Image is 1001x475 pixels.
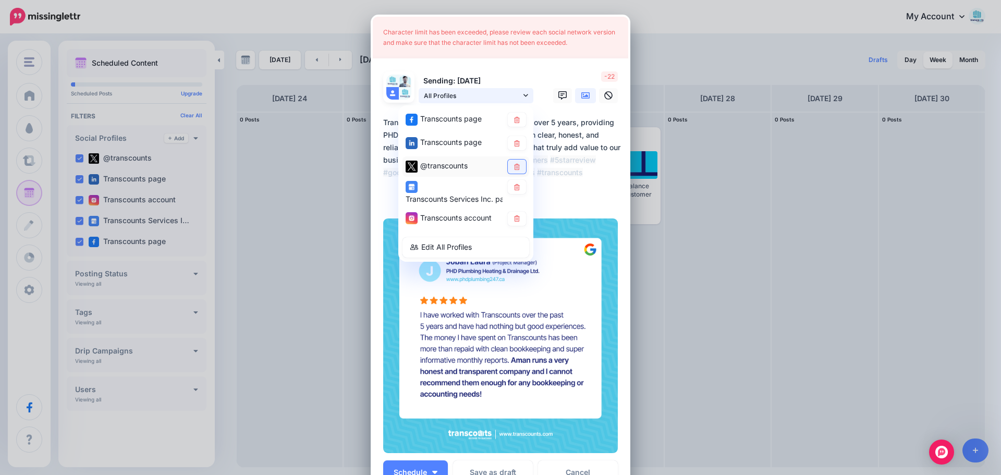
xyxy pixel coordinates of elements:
div: Open Intercom Messenger [929,440,954,465]
img: facebook-square.png [406,113,418,125]
a: Edit All Profiles [402,237,529,257]
span: Transcounts page [420,138,482,147]
img: 1715705739282-77810.png [399,75,411,87]
span: Transcounts Services Inc. page [406,194,513,203]
img: arrow-down-white.png [432,471,437,474]
img: 277354160_303212145291361_9196144354521383008_n-bsa134811.jpg [386,75,399,87]
span: -22 [601,71,618,82]
img: instagram-square.png [406,212,418,224]
div: Transcounts has been a trusted partner for over 5 years, providing PHD Plumbing Heating & Drainag... [383,116,623,179]
span: Transcounts account [420,213,492,222]
img: user_default_image.png [386,87,399,100]
span: Transcounts page [420,114,482,123]
img: 4DbpiDqH-77814.jpg [399,87,411,100]
p: Sending: [DATE] [419,75,533,87]
a: All Profiles [419,88,533,103]
img: google_business-square.png [406,180,418,192]
img: twitter-square.png [406,160,418,172]
div: Character limit has been exceeded, please review each social network version and make sure that t... [373,17,628,58]
span: All Profiles [424,90,521,101]
img: IY70F1XXW8ISX2SV5MSP5HAAZ1VNTA0O.jpg [383,218,618,453]
img: linkedin-square.png [406,137,418,149]
span: @transcounts [420,161,468,170]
